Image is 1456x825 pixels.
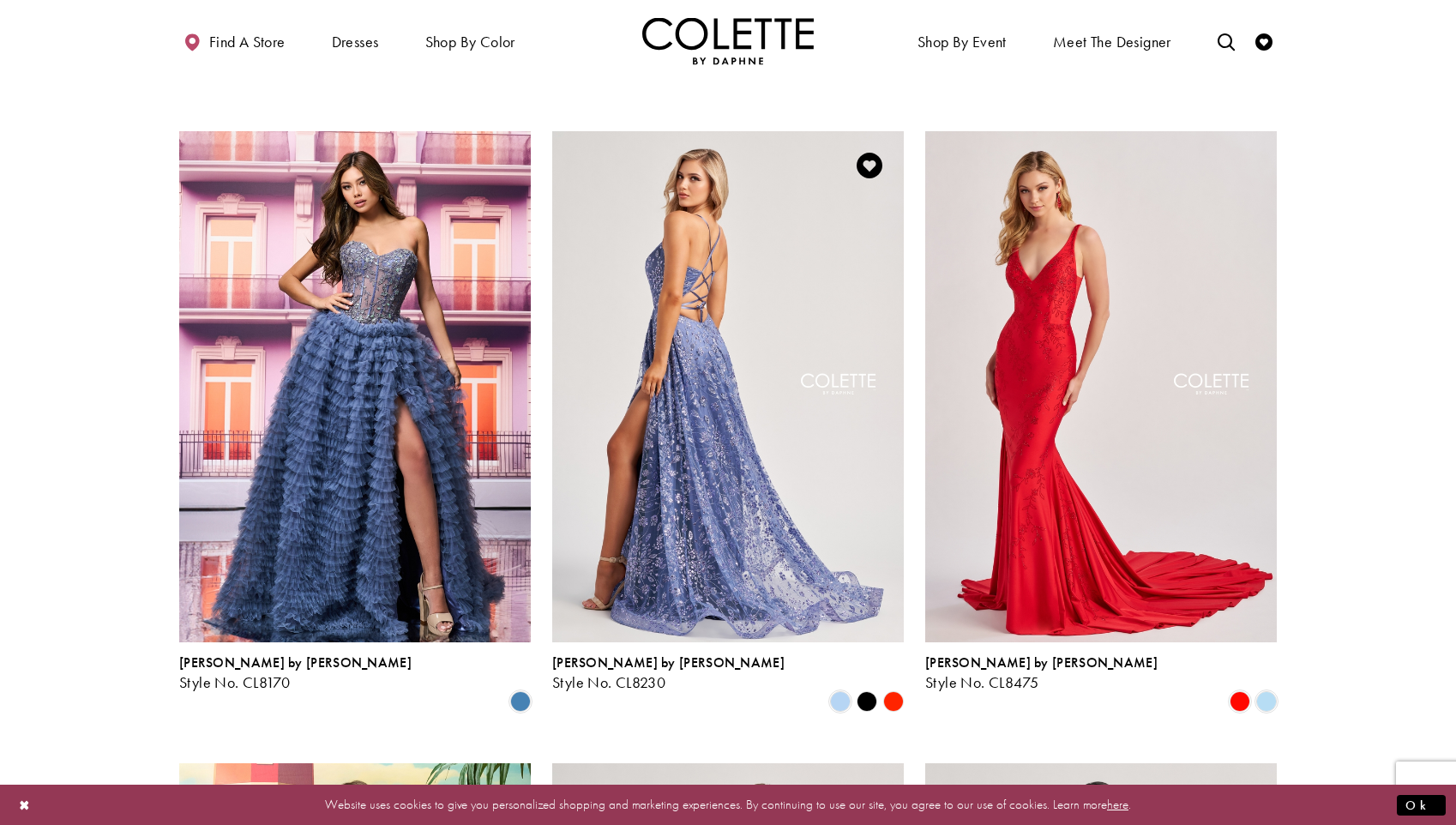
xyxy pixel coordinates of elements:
[1251,17,1277,64] a: Check Wishlist
[851,148,887,184] a: Add to Wishlist
[123,793,1333,816] p: Website uses cookies to give you personalized shopping and marketing experiences. By continuing t...
[1230,691,1250,712] i: Candy Apple
[179,17,289,64] a: Find a store
[328,17,383,64] span: Dresses
[1053,33,1171,51] span: Meet the designer
[883,691,904,712] i: Scarlet
[552,672,665,692] span: Style No. CL8230
[179,672,290,692] span: Style No. CL8170
[552,655,785,691] div: Colette by Daphne Style No. CL8230
[1213,17,1239,64] a: Toggle search
[918,33,1007,51] span: Shop By Event
[1107,796,1128,813] a: here
[1049,17,1176,64] a: Meet the designer
[209,33,286,51] span: Find a store
[179,653,412,671] span: [PERSON_NAME] by [PERSON_NAME]
[552,653,785,671] span: [PERSON_NAME] by [PERSON_NAME]
[642,17,814,64] a: Visit Home Page
[510,691,531,712] i: Steel Blue
[642,17,814,64] img: Colette by Daphne
[179,655,412,691] div: Colette by Daphne Style No. CL8170
[421,17,520,64] span: Shop by color
[913,17,1011,64] span: Shop By Event
[10,790,39,820] button: Close Dialog
[1397,794,1446,816] button: Submit Dialog
[925,653,1158,671] span: [PERSON_NAME] by [PERSON_NAME]
[925,672,1038,692] span: Style No. CL8475
[830,691,851,712] i: Periwinkle
[925,655,1158,691] div: Colette by Daphne Style No. CL8475
[925,131,1277,642] a: Visit Colette by Daphne Style No. CL8475 Page
[1256,691,1277,712] i: Cloud Blue
[332,33,379,51] span: Dresses
[179,131,531,642] a: Visit Colette by Daphne Style No. CL8170 Page
[425,33,515,51] span: Shop by color
[552,131,904,642] a: Visit Colette by Daphne Style No. CL8230 Page
[857,691,877,712] i: Black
